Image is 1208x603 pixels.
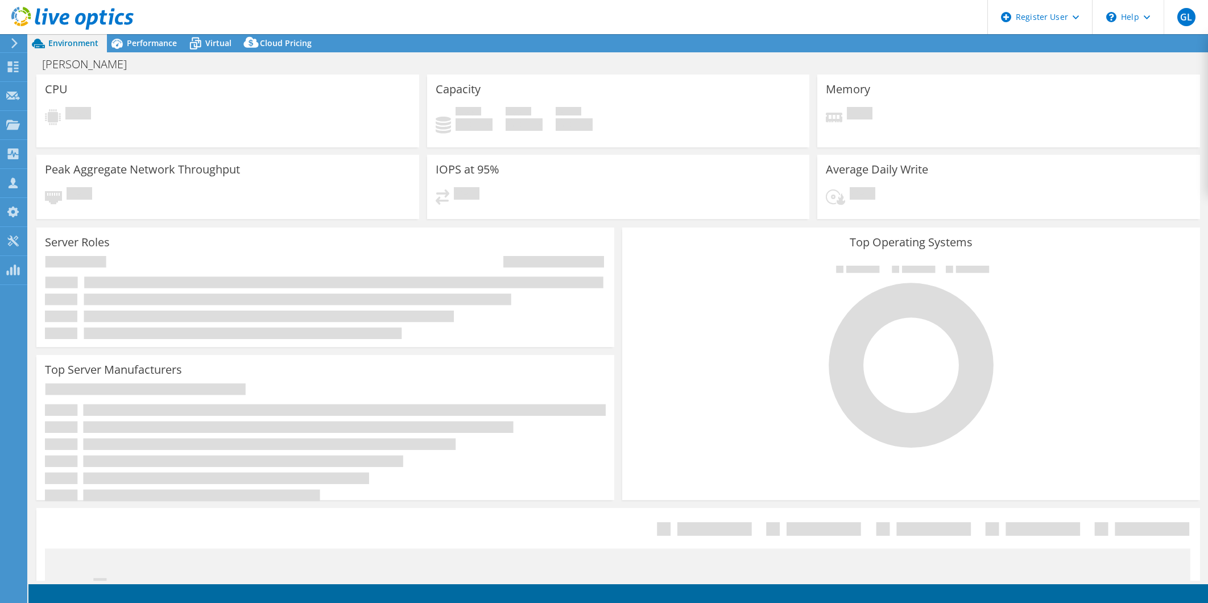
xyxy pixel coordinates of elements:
[454,187,479,203] span: Pending
[1177,8,1195,26] span: GL
[506,118,543,131] h4: 0 GiB
[631,236,1192,249] h3: Top Operating Systems
[1106,12,1116,22] svg: \n
[456,107,481,118] span: Used
[260,38,312,48] span: Cloud Pricing
[48,38,98,48] span: Environment
[826,83,870,96] h3: Memory
[45,364,182,376] h3: Top Server Manufacturers
[65,107,91,122] span: Pending
[127,38,177,48] span: Performance
[37,58,144,71] h1: [PERSON_NAME]
[826,163,928,176] h3: Average Daily Write
[45,163,240,176] h3: Peak Aggregate Network Throughput
[556,118,593,131] h4: 0 GiB
[436,163,499,176] h3: IOPS at 95%
[205,38,231,48] span: Virtual
[850,187,875,203] span: Pending
[456,118,493,131] h4: 0 GiB
[506,107,531,118] span: Free
[556,107,581,118] span: Total
[45,236,110,249] h3: Server Roles
[67,187,92,203] span: Pending
[436,83,481,96] h3: Capacity
[45,83,68,96] h3: CPU
[847,107,872,122] span: Pending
